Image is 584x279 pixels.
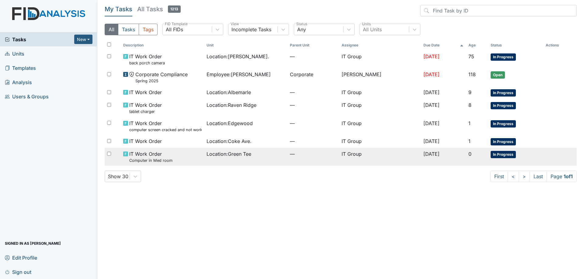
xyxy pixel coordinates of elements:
span: [DATE] [423,151,440,157]
td: IT Group [339,135,421,148]
h5: My Tasks [105,5,132,13]
span: IT Work Order [129,138,162,145]
a: > [519,171,530,182]
span: [DATE] [423,89,440,95]
span: Corporate Compliance Spring 2025 [135,71,188,84]
span: Page [547,171,577,182]
a: Last [530,171,547,182]
span: Sign out [5,267,31,277]
span: Signed in as [PERSON_NAME] [5,239,61,248]
span: 75 [468,53,474,60]
span: 0 [468,151,471,157]
div: All FIDs [166,26,183,33]
span: Units [5,49,24,58]
span: IT Work Order Computer in Med room [129,150,172,163]
button: All [105,24,118,35]
span: 8 [468,102,471,108]
span: — [290,101,337,109]
span: 1 [468,120,471,126]
span: Employee : [PERSON_NAME] [207,71,271,78]
th: Toggle SortBy [204,40,287,50]
th: Toggle SortBy [466,40,488,50]
span: In Progress [491,151,516,158]
td: IT Group [339,86,421,99]
td: IT Group [339,50,421,68]
span: 118 [468,71,476,77]
span: — [290,89,337,96]
span: IT Work Order back porch camera [129,53,165,66]
div: Type filter [105,24,158,35]
h5: All Tasks [137,5,181,13]
a: < [508,171,519,182]
button: Tags [139,24,158,35]
span: Analysis [5,77,32,87]
strong: 1 of 1 [564,173,573,179]
a: First [490,171,508,182]
div: Any [297,26,306,33]
span: IT Work Order tablet charger [129,101,162,114]
span: IT Work Order computer screen cracked and not working need new one [129,120,202,133]
span: [DATE] [423,120,440,126]
span: Location : Raven Ridge [207,101,256,109]
span: Location : Coke Ave. [207,138,252,145]
th: Toggle SortBy [488,40,543,50]
span: [DATE] [423,71,440,77]
span: Templates [5,63,36,73]
small: computer screen cracked and not working need new one [129,127,202,133]
span: [DATE] [423,53,440,60]
div: Show 30 [108,173,128,180]
th: Actions [543,40,574,50]
span: Location : [PERSON_NAME]. [207,53,269,60]
small: Computer in Med room [129,158,172,163]
span: Location : Edgewood [207,120,253,127]
span: In Progress [491,120,516,128]
span: Location : Green Tee [207,150,251,158]
div: Incomplete Tasks [231,26,271,33]
th: Toggle SortBy [121,40,204,50]
td: IT Group [339,148,421,166]
input: Find Task by ID [420,5,577,16]
input: Toggle All Rows Selected [107,43,111,46]
span: In Progress [491,138,516,145]
nav: task-pagination [490,171,577,182]
span: In Progress [491,53,516,61]
span: [DATE] [423,102,440,108]
small: Spring 2025 [135,78,188,84]
span: — [290,138,337,145]
button: New [74,35,92,44]
th: Toggle SortBy [287,40,339,50]
span: 1 [468,138,471,144]
td: IT Group [339,117,421,135]
span: IT Work Order [129,89,162,96]
td: IT Group [339,99,421,117]
span: Location : Albemarle [207,89,251,96]
span: Users & Groups [5,92,49,101]
span: Corporate [290,71,313,78]
span: — [290,150,337,158]
span: Open [491,71,505,79]
span: 9 [468,89,471,95]
span: [DATE] [423,138,440,144]
button: Tasks [118,24,139,35]
th: Assignee [339,40,421,50]
span: Edit Profile [5,253,37,262]
small: back porch camera [129,60,165,66]
span: In Progress [491,89,516,97]
th: Toggle SortBy [421,40,466,50]
span: — [290,120,337,127]
div: All Units [363,26,382,33]
td: [PERSON_NAME] [339,68,421,86]
small: tablet charger [129,109,162,114]
span: 1213 [168,5,181,13]
a: Tasks [5,36,74,43]
span: In Progress [491,102,516,109]
span: — [290,53,337,60]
